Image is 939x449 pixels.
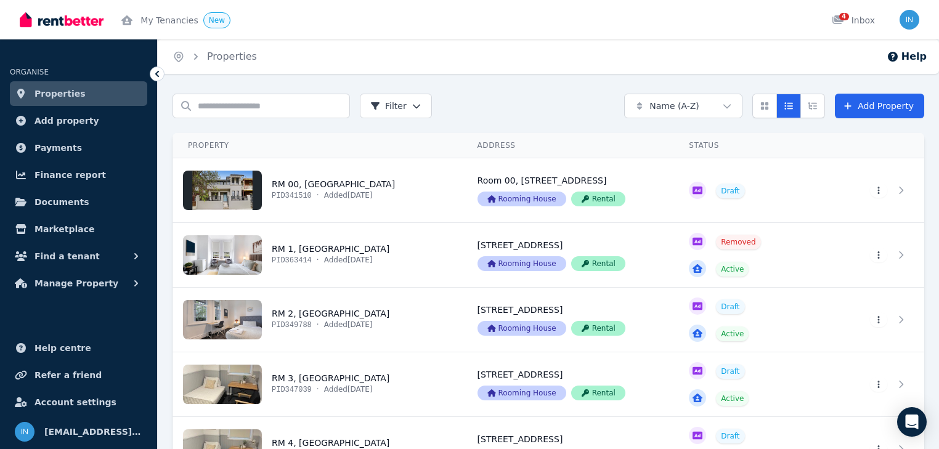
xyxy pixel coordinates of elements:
th: Status [674,133,842,158]
a: Marketplace [10,217,147,241]
span: Marketplace [35,222,94,237]
a: View details for RM 3, 4 Park Parade [173,352,463,416]
button: More options [870,377,887,392]
button: Filter [360,94,432,118]
a: View details for RM 2, 4 Park Parade [173,288,463,352]
button: Manage Property [10,271,147,296]
span: Finance report [35,168,106,182]
button: More options [870,183,887,198]
a: Payments [10,136,147,160]
a: Add property [10,108,147,133]
a: View details for RM 3, 4 Park Parade [842,352,924,416]
div: Open Intercom Messenger [897,407,927,437]
a: View details for RM 00, 4 Park Parade [842,158,924,222]
span: Help centre [35,341,91,355]
a: View details for RM 00, 4 Park Parade [463,158,675,222]
button: Card view [752,94,777,118]
a: Add Property [835,94,924,118]
a: View details for RM 3, 4 Park Parade [674,352,842,416]
div: View options [752,94,825,118]
a: View details for RM 1, 4 Park Parade [173,223,463,287]
a: View details for RM 3, 4 Park Parade [463,352,675,416]
span: [EMAIL_ADDRESS][DOMAIN_NAME] [44,424,142,439]
img: info@museliving.com.au [900,10,919,30]
button: Help [887,49,927,64]
a: View details for RM 2, 4 Park Parade [674,288,842,352]
button: More options [870,312,887,327]
span: New [209,16,225,25]
a: View details for RM 1, 4 Park Parade [674,223,842,287]
a: View details for RM 1, 4 Park Parade [463,223,675,287]
img: RentBetter [20,10,104,29]
a: View details for RM 1, 4 Park Parade [842,223,924,287]
th: Property [173,133,463,158]
button: More options [870,248,887,262]
div: Inbox [832,14,875,26]
a: Account settings [10,390,147,415]
a: View details for RM 00, 4 Park Parade [173,158,463,222]
a: View details for RM 2, 4 Park Parade [463,288,675,352]
nav: Breadcrumb [158,39,272,74]
span: 4 [839,13,849,20]
span: Properties [35,86,86,101]
button: Expanded list view [800,94,825,118]
span: Documents [35,195,89,209]
a: Documents [10,190,147,214]
button: Name (A-Z) [624,94,742,118]
a: Properties [10,81,147,106]
span: Filter [370,100,407,112]
th: Address [463,133,675,158]
span: Manage Property [35,276,118,291]
a: View details for RM 2, 4 Park Parade [842,288,924,352]
a: View details for RM 00, 4 Park Parade [674,158,842,222]
a: Finance report [10,163,147,187]
span: Refer a friend [35,368,102,382]
span: Account settings [35,395,116,410]
span: Find a tenant [35,249,100,264]
a: Refer a friend [10,363,147,387]
button: Find a tenant [10,244,147,269]
a: Properties [207,51,257,62]
span: Add property [35,113,99,128]
span: Name (A-Z) [649,100,699,112]
button: Compact list view [776,94,801,118]
a: Help centre [10,336,147,360]
span: ORGANISE [10,68,49,76]
img: info@museliving.com.au [15,422,35,442]
span: Payments [35,140,82,155]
